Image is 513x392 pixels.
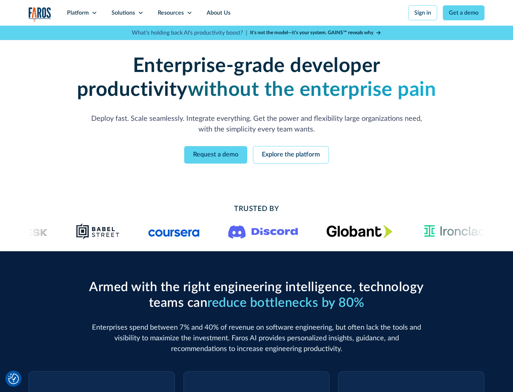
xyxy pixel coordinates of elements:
img: Ironclad Logo [421,223,488,240]
img: Revisit consent button [8,373,19,384]
p: What's holding back AI's productivity boost? | [132,29,247,37]
a: It’s not the model—it’s your system. GAINS™ reveals why [250,29,381,37]
p: Deploy fast. Scale seamlessly. Integrate everything. Get the power and flexibility large organiza... [85,113,427,135]
h2: Trusted By [85,203,427,214]
img: Logo of the analytics and reporting company Faros. [28,7,51,22]
p: Enterprises spend between 7% and 40% of revenue on software engineering, but often lack the tools... [85,322,427,354]
img: Logo of the online learning platform Coursera. [149,226,200,237]
a: Sign in [408,5,437,20]
a: home [28,7,51,22]
button: Cookie Settings [8,373,19,384]
strong: Enterprise-grade developer productivity [77,56,380,100]
span: reduce bottlenecks by 80% [207,296,364,309]
div: Solutions [112,9,135,17]
a: Explore the platform [253,146,329,164]
div: Resources [158,9,184,17]
h2: Armed with the right engineering intelligence, technology teams can [85,280,427,310]
strong: without the enterprise pain [188,80,436,100]
a: Request a demo [184,146,247,164]
div: Platform [67,9,89,17]
strong: It’s not the model—it’s your system. GAINS™ reveals why [250,30,373,35]
img: Globant's logo [327,225,393,238]
img: Babel Street logo png [76,223,120,240]
a: Get a demo [443,5,484,20]
img: Logo of the communication platform Discord. [228,224,298,239]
